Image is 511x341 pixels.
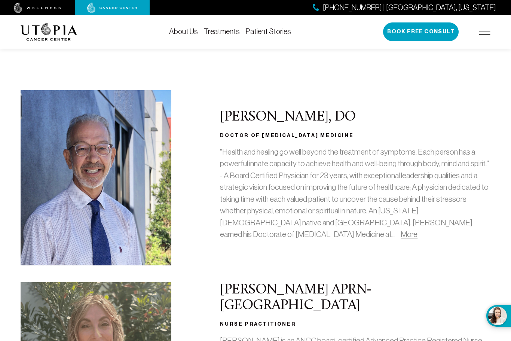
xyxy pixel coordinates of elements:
[21,90,171,265] img: Douglas L. Nelson, DO
[220,131,490,140] h3: Doctor of [MEDICAL_DATA] Medicine
[323,2,496,13] span: [PHONE_NUMBER] | [GEOGRAPHIC_DATA], [US_STATE]
[383,22,459,41] button: Book Free Consult
[220,109,490,125] h2: [PERSON_NAME], DO
[401,230,417,238] a: More
[169,27,198,36] a: About Us
[220,282,490,314] h2: [PERSON_NAME] APRN- [GEOGRAPHIC_DATA]
[14,3,61,13] img: wellness
[313,2,496,13] a: [PHONE_NUMBER] | [GEOGRAPHIC_DATA], [US_STATE]
[220,320,490,329] h3: Nurse Practitioner
[21,23,77,41] img: logo
[204,27,240,36] a: Treatments
[246,27,291,36] a: Patient Stories
[220,146,490,240] p: "Health and healing go well beyond the treatment of symptoms. Each person has a powerful innate c...
[87,3,137,13] img: cancer center
[479,29,490,35] img: icon-hamburger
